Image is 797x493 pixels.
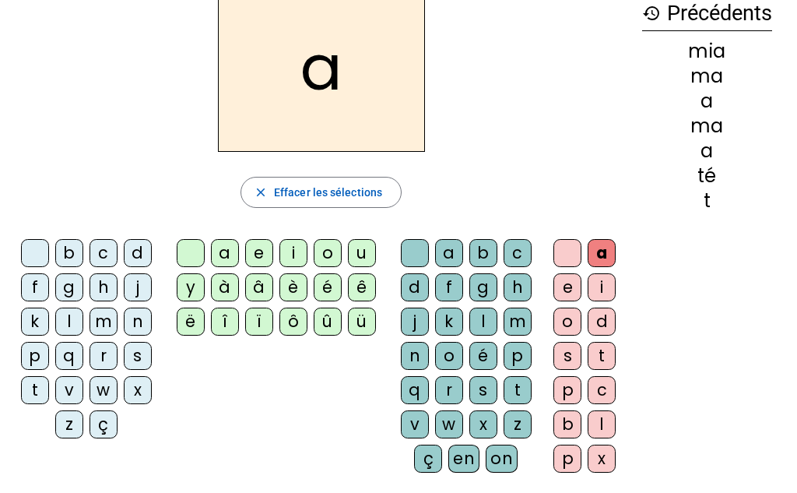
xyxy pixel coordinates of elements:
div: u [348,239,376,267]
span: Effacer les sélections [274,183,382,202]
div: b [55,239,83,267]
div: f [435,273,463,301]
div: c [504,239,532,267]
div: w [90,376,118,404]
div: ï [245,308,273,336]
div: l [469,308,497,336]
div: m [90,308,118,336]
div: on [486,445,518,473]
div: a [211,239,239,267]
div: v [55,376,83,404]
div: d [588,308,616,336]
div: k [21,308,49,336]
div: s [124,342,152,370]
div: j [401,308,429,336]
div: à [211,273,239,301]
div: d [124,239,152,267]
div: a [642,92,772,111]
div: d [401,273,429,301]
div: p [553,445,581,473]
div: è [279,273,307,301]
div: n [124,308,152,336]
div: ü [348,308,376,336]
div: mia [642,42,772,61]
mat-icon: history [642,4,661,23]
div: c [588,376,616,404]
div: w [435,410,463,438]
div: n [401,342,429,370]
div: f [21,273,49,301]
div: p [504,342,532,370]
mat-icon: close [254,185,268,199]
div: p [553,376,581,404]
button: Effacer les sélections [241,177,402,208]
div: o [553,308,581,336]
div: l [588,410,616,438]
div: ë [177,308,205,336]
div: s [553,342,581,370]
div: t [504,376,532,404]
div: ô [279,308,307,336]
div: h [504,273,532,301]
div: é [314,273,342,301]
div: té [642,167,772,185]
div: ç [414,445,442,473]
div: g [469,273,497,301]
div: q [401,376,429,404]
div: t [21,376,49,404]
div: a [435,239,463,267]
div: o [435,342,463,370]
div: h [90,273,118,301]
div: ma [642,67,772,86]
div: g [55,273,83,301]
div: ma [642,117,772,136]
div: b [553,410,581,438]
div: t [588,342,616,370]
div: x [124,376,152,404]
div: k [435,308,463,336]
div: e [553,273,581,301]
div: a [642,142,772,160]
div: b [469,239,497,267]
div: v [401,410,429,438]
div: o [314,239,342,267]
div: x [469,410,497,438]
div: ç [90,410,118,438]
div: a [588,239,616,267]
div: z [55,410,83,438]
div: q [55,342,83,370]
div: i [279,239,307,267]
div: j [124,273,152,301]
div: x [588,445,616,473]
div: m [504,308,532,336]
div: en [448,445,479,473]
div: i [588,273,616,301]
div: t [642,192,772,210]
div: c [90,239,118,267]
div: y [177,273,205,301]
div: z [504,410,532,438]
div: î [211,308,239,336]
div: e [245,239,273,267]
div: ê [348,273,376,301]
div: s [469,376,497,404]
div: â [245,273,273,301]
div: û [314,308,342,336]
div: l [55,308,83,336]
div: p [21,342,49,370]
div: r [90,342,118,370]
div: é [469,342,497,370]
div: r [435,376,463,404]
